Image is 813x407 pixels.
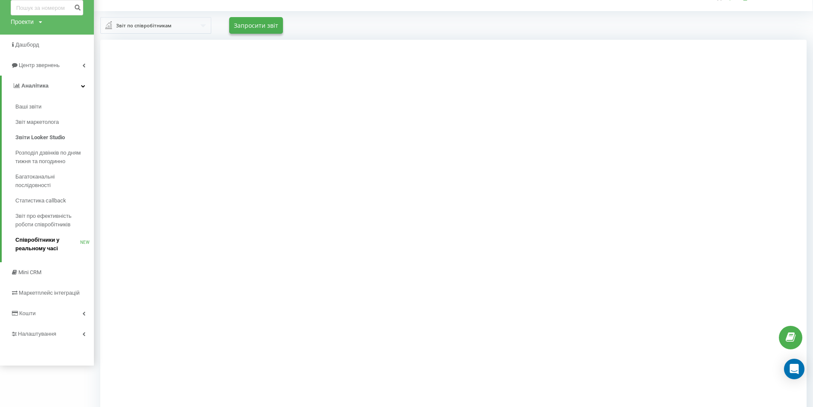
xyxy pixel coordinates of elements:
span: Багатоканальні послідовності [15,173,90,190]
a: Звіт маркетолога [15,114,94,130]
div: Звіт по співробітникам [116,21,172,30]
span: Статистика callback [15,196,66,205]
a: Ваші звіти [15,99,94,114]
span: Розподіл дзвінків по дням тижня та погодинно [15,149,90,166]
span: Mini CRM [18,269,41,275]
button: Запросити звіт [229,17,283,34]
span: Ваші звіти [15,102,41,111]
span: Співробітники у реальному часі [15,236,80,253]
span: Аналiтика [21,82,49,89]
div: Проекти [11,18,34,26]
a: Звіти Looker Studio [15,130,94,145]
a: Співробітники у реальному часіNEW [15,232,94,256]
span: Налаштування [18,331,56,337]
a: Розподіл дзвінків по дням тижня та погодинно [15,145,94,169]
span: Маркетплейс інтеграцій [19,290,80,296]
a: Багатоканальні послідовності [15,169,94,193]
span: Кошти [19,310,35,316]
div: Open Intercom Messenger [784,359,804,379]
a: Звіт про ефективність роботи співробітників [15,208,94,232]
a: Статистика callback [15,193,94,208]
span: Центр звернень [19,62,60,68]
span: Дашборд [15,41,39,48]
span: Звіт маркетолога [15,118,59,126]
a: Аналiтика [2,76,94,96]
span: Звіт про ефективність роботи співробітників [15,212,90,229]
span: Звіти Looker Studio [15,133,65,142]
